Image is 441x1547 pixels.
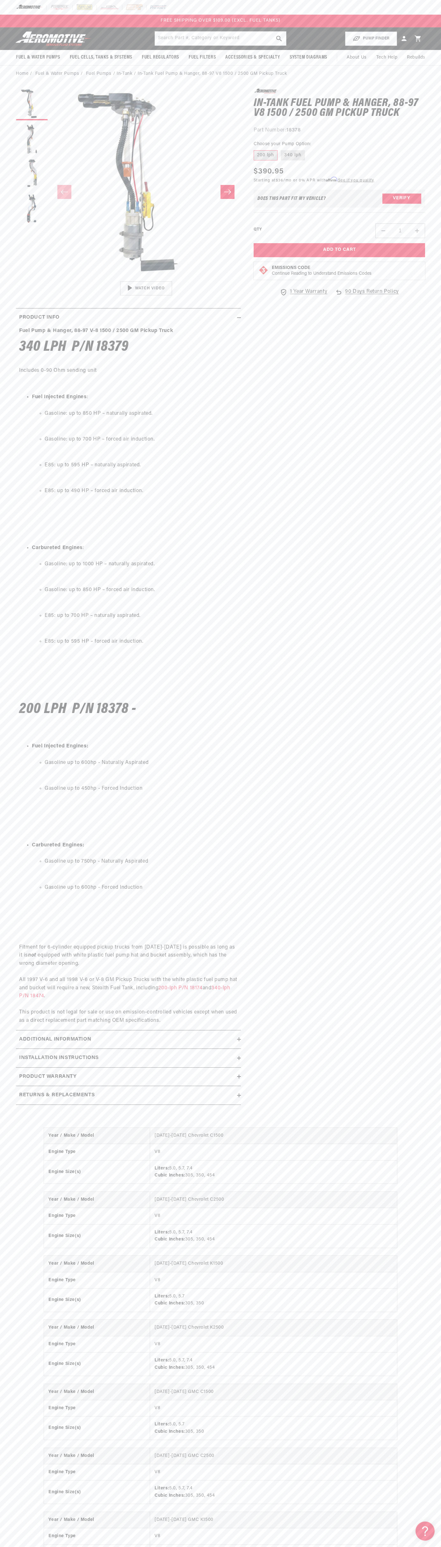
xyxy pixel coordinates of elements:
img: Aeromotive [14,31,93,46]
media-gallery: Gallery Viewer [16,88,241,295]
strong: Cubic Inches: [155,1301,185,1306]
strong: Liters: [155,1422,169,1427]
li: E85: up to 700 HP – naturally aspirated. [45,612,238,620]
td: 5.0, 5.7, 7.4 305, 350, 454 [150,1353,397,1376]
strong: Carbureted Engines: [32,843,84,848]
td: 5.0, 5.7, 7.4 305, 350, 454 [150,1480,397,1504]
a: See if you qualify - Learn more about Affirm Financing (opens in modal) [338,179,374,182]
button: Slide right [220,185,235,199]
strong: Cubic Inches: [155,1173,185,1178]
span: Fuel Regulators [142,54,179,61]
strong: 18378 [286,128,300,133]
summary: Accessories & Specialty [220,50,285,65]
strong: not [28,953,36,958]
td: V8 [150,1208,397,1224]
th: Year / Make / Model [44,1128,150,1144]
a: Fuel Pumps [86,70,112,77]
span: Rebuilds [407,54,425,61]
strong: Fuel Injected Engines [32,394,87,399]
strong: Liters: [155,1358,169,1363]
span: Tech Help [376,54,397,61]
span: FREE SHIPPING OVER $109.00 (EXCL. FUEL TANKS) [161,18,280,23]
strong: Liters: [155,1486,169,1491]
h2: Additional information [19,1035,91,1044]
summary: Returns & replacements [16,1086,241,1105]
th: Year / Make / Model [44,1256,150,1272]
span: Fuel Filters [189,54,216,61]
span: $36 [276,179,284,182]
summary: Rebuilds [402,50,430,65]
th: Engine Type [44,1400,150,1416]
strong: Liters: [155,1166,169,1171]
li: Gasoline up to 600hp - Forced Induction [45,884,238,892]
strong: Emissions Code [272,265,310,270]
div: Does This part fit My vehicle? [257,196,326,201]
nav: breadcrumbs [16,70,425,77]
summary: Fuel Regulators [137,50,184,65]
td: V8 [150,1464,397,1480]
th: Engine Size(s) [44,1224,150,1247]
summary: System Diagrams [285,50,332,65]
input: Search by Part Number, Category or Keyword [155,32,286,46]
legend: Choose your Pump Option: [254,141,312,147]
td: [DATE]-[DATE] GMC C1500 [150,1384,397,1400]
li: Gasoline: up to 850 HP – forced air induction. [45,586,238,594]
span: Accessories & Specialty [225,54,280,61]
td: [DATE]-[DATE] GMC C2500 [150,1448,397,1464]
strong: Cubic Inches: [155,1365,185,1370]
th: Year / Make / Model [44,1512,150,1528]
h2: Returns & replacements [19,1091,95,1099]
li: Gasoline up to 450hp - Forced Induction [45,785,238,793]
p: Continue Reading to Understand Emissions Codes [272,271,372,277]
span: $390.95 [254,166,284,177]
th: Engine Type [44,1272,150,1288]
li: E85: up to 490 HP – forced air induction. [45,487,238,495]
a: 200-lph P/N 18174 [158,985,202,991]
th: Engine Size(s) [44,1480,150,1504]
th: Engine Size(s) [44,1416,150,1440]
li: Gasoline up to 750hp - Naturally Aspirated [45,858,238,866]
th: Engine Size(s) [44,1160,150,1183]
th: Engine Type [44,1464,150,1480]
strong: Fuel Pump & Hanger, 88-97 V-8 1500 / 2500 GM Pickup Truck [19,328,173,333]
h2: Product Info [19,314,59,322]
td: V8 [150,1400,397,1416]
td: [DATE]-[DATE] Chevrolet K2500 [150,1320,397,1336]
li: E85: up to 595 HP – forced air induction. [45,638,238,646]
summary: Tech Help [372,50,402,65]
h2: Installation Instructions [19,1054,99,1062]
th: Engine Type [44,1144,150,1160]
strong: Carbureted Engines [32,545,83,550]
li: In-Tank Fuel Pump & Hanger, 88-97 V8 1500 / 2500 GM Pickup Truck [138,70,287,77]
a: 1 Year Warranty [280,288,327,296]
td: 5.0, 5.7 305, 350 [150,1416,397,1440]
span: 1 Year Warranty [290,288,327,296]
summary: Product Info [16,308,241,327]
p: Includes 0-90 Ohm sending unit [19,359,238,375]
button: Load image 1 in gallery view [16,88,48,120]
li: : [32,393,238,521]
li: Gasoline: up to 850 HP – naturally aspirated. [45,410,238,418]
p: Fitment for 6-cylinder equipped pickup trucks from [DATE]-[DATE] is possible as long as it is equ... [19,927,238,1025]
button: Load image 2 in gallery view [16,124,48,155]
div: Part Number: [254,126,425,135]
th: Year / Make / Model [44,1192,150,1208]
li: E85: up to 595 HP – naturally aspirated. [45,461,238,470]
th: Engine Size(s) [44,1353,150,1376]
button: PUMP FINDER [345,32,397,46]
label: 340 lph [281,150,305,160]
td: [DATE]-[DATE] Chevrolet C1500 [150,1128,397,1144]
span: Fuel Cells, Tanks & Systems [70,54,132,61]
li: : [32,544,238,672]
summary: Installation Instructions [16,1049,241,1067]
strong: Liters: [155,1230,169,1235]
li: Gasoline: up to 700 HP – forced air induction. [45,435,238,444]
th: Engine Size(s) [44,1288,150,1311]
a: Fuel & Water Pumps [35,70,79,77]
span: System Diagrams [290,54,327,61]
li: Gasoline: up to 1000 HP – naturally aspirated. [45,560,238,569]
li: In-Tank [117,70,138,77]
a: Home [16,70,28,77]
button: Emissions CodeContinue Reading to Understand Emissions Codes [272,265,372,277]
li: Gasoline up to 600hp - Naturally Aspirated [45,759,238,767]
